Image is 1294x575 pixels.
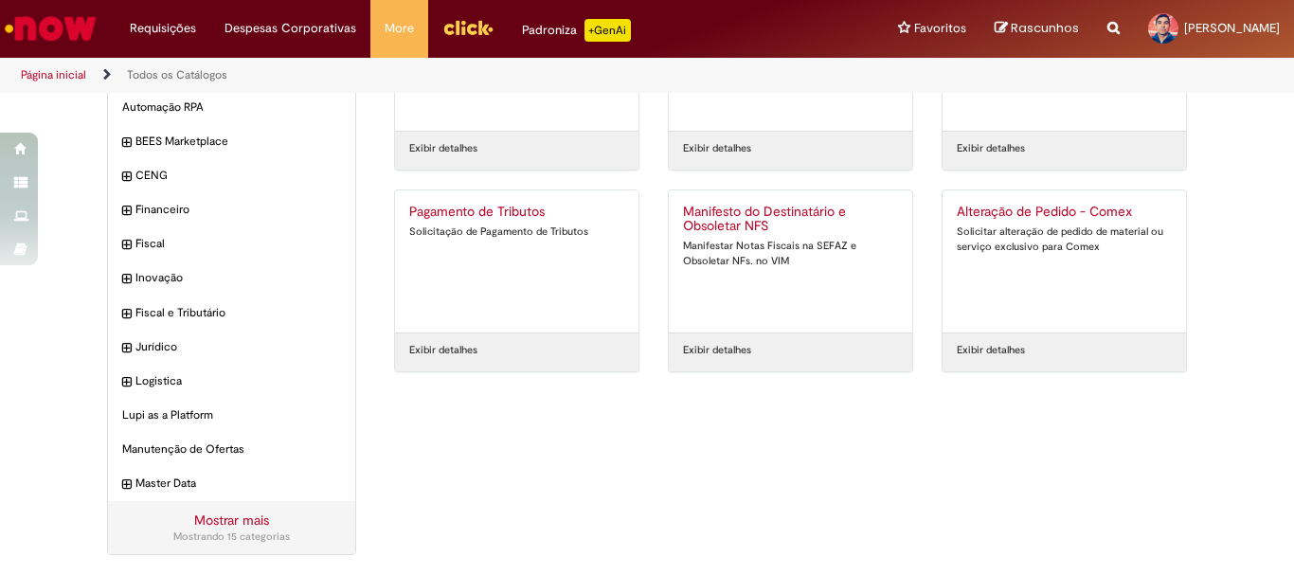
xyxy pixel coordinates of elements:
[409,343,477,358] a: Exibir detalhes
[122,407,341,423] span: Lupi as a Platform
[21,67,86,82] a: Página inicial
[108,158,355,193] div: expandir categoria CENG CENG
[108,124,355,159] div: expandir categoria BEES Marketplace BEES Marketplace
[683,343,751,358] a: Exibir detalhes
[122,373,131,392] i: expandir categoria Logistica
[385,19,414,38] span: More
[108,226,355,261] div: expandir categoria Fiscal Fiscal
[122,441,341,458] span: Manutenção de Ofertas
[108,90,355,125] div: Automação RPA
[1011,19,1079,37] span: Rascunhos
[135,134,341,150] span: BEES Marketplace
[108,192,355,227] div: expandir categoria Financeiro Financeiro
[108,296,355,331] div: expandir categoria Fiscal e Tributário Fiscal e Tributário
[409,225,624,240] div: Solicitação de Pagamento de Tributos
[522,19,631,42] div: Padroniza
[683,239,898,268] div: Manifestar Notas Fiscais na SEFAZ e Obsoletar NFs. no VIM
[409,205,624,220] h2: Pagamento de Tributos
[108,398,355,433] div: Lupi as a Platform
[135,168,341,184] span: CENG
[395,190,638,332] a: Pagamento de Tributos Solicitação de Pagamento de Tributos
[122,305,131,324] i: expandir categoria Fiscal e Tributário
[957,205,1172,220] h2: Alteração de Pedido - Comex
[135,476,341,492] span: Master Data
[914,19,966,38] span: Favoritos
[135,236,341,252] span: Fiscal
[122,236,131,255] i: expandir categoria Fiscal
[584,19,631,42] p: +GenAi
[122,339,131,358] i: expandir categoria Jurídico
[130,19,196,38] span: Requisições
[957,343,1025,358] a: Exibir detalhes
[442,13,494,42] img: click_logo_yellow_360x200.png
[122,270,131,289] i: expandir categoria Inovação
[14,58,849,93] ul: Trilhas de página
[135,202,341,218] span: Financeiro
[995,20,1079,38] a: Rascunhos
[194,512,269,529] a: Mostrar mais
[122,134,131,153] i: expandir categoria BEES Marketplace
[957,141,1025,156] a: Exibir detalhes
[225,19,356,38] span: Despesas Corporativas
[409,141,477,156] a: Exibir detalhes
[122,99,341,116] span: Automação RPA
[135,305,341,321] span: Fiscal e Tributário
[2,9,99,47] img: ServiceNow
[108,261,355,296] div: expandir categoria Inovação Inovação
[683,205,898,235] h2: Manifesto do Destinatário e Obsoletar NFS
[127,67,227,82] a: Todos os Catálogos
[943,190,1186,332] a: Alteração de Pedido - Comex Solicitar alteração de pedido de material ou serviço exclusivo para C...
[108,466,355,501] div: expandir categoria Master Data Master Data
[108,330,355,365] div: expandir categoria Jurídico Jurídico
[135,339,341,355] span: Jurídico
[122,476,131,494] i: expandir categoria Master Data
[122,530,341,545] div: Mostrando 15 categorias
[122,168,131,187] i: expandir categoria CENG
[108,432,355,467] div: Manutenção de Ofertas
[135,373,341,389] span: Logistica
[957,225,1172,254] div: Solicitar alteração de pedido de material ou serviço exclusivo para Comex
[122,202,131,221] i: expandir categoria Financeiro
[108,364,355,399] div: expandir categoria Logistica Logistica
[1184,20,1280,36] span: [PERSON_NAME]
[669,190,912,332] a: Manifesto do Destinatário e Obsoletar NFS Manifestar Notas Fiscais na SEFAZ e Obsoletar NFs. no VIM
[135,270,341,286] span: Inovação
[683,141,751,156] a: Exibir detalhes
